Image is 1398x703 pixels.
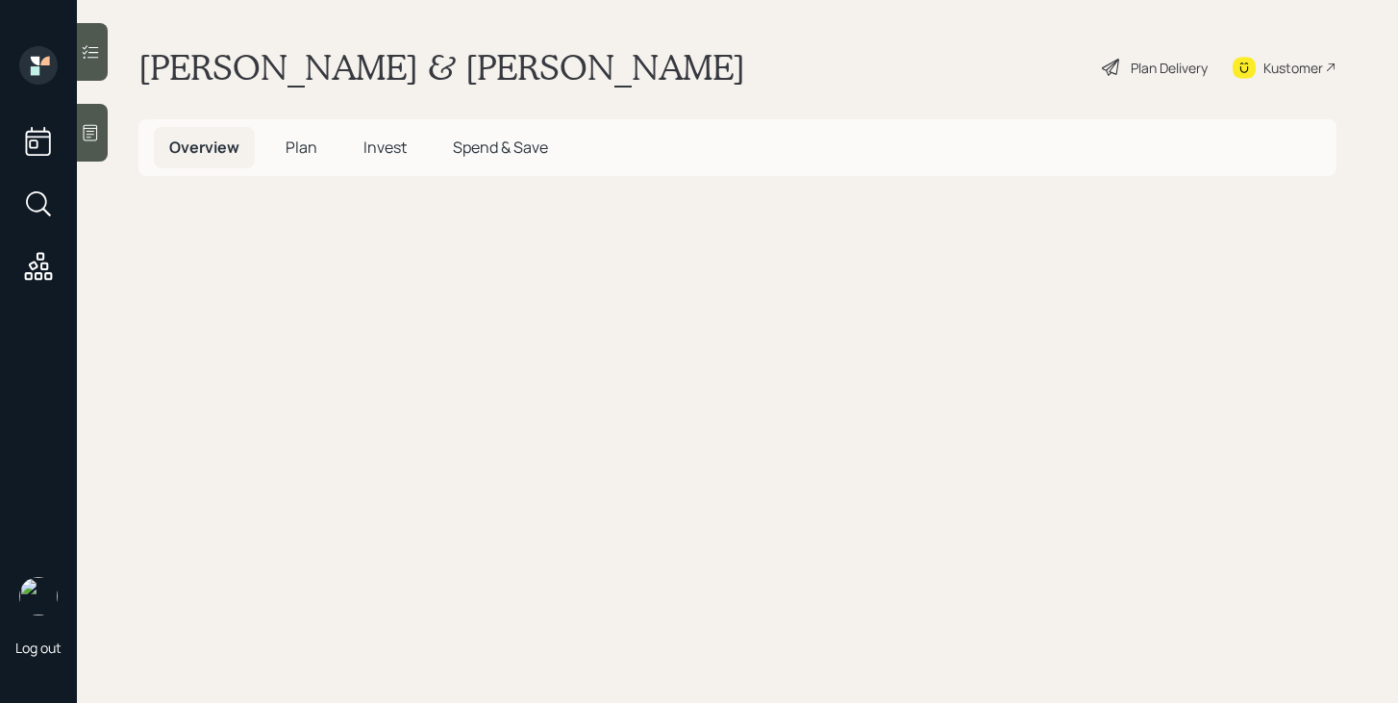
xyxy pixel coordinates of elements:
img: michael-russo-headshot.png [19,577,58,615]
span: Invest [363,137,407,158]
div: Plan Delivery [1131,58,1208,78]
span: Overview [169,137,239,158]
h1: [PERSON_NAME] & [PERSON_NAME] [138,46,745,88]
div: Log out [15,639,62,657]
span: Plan [286,137,317,158]
span: Spend & Save [453,137,548,158]
div: Kustomer [1263,58,1323,78]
